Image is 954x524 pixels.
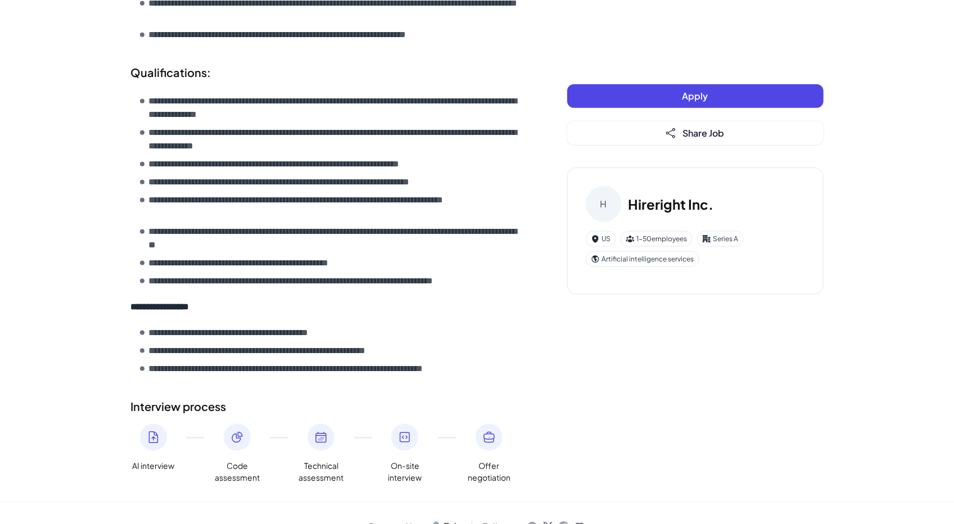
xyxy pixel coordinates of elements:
[697,231,744,247] div: Series A
[132,460,174,472] span: AI interview
[215,460,260,484] span: Code assessment
[629,194,714,214] h3: Hireright Inc.
[586,231,616,247] div: US
[683,127,725,139] span: Share Job
[567,121,824,145] button: Share Job
[382,460,427,484] span: On-site interview
[586,186,622,222] div: H
[621,231,693,247] div: 1-50 employees
[131,398,522,415] h2: Interview process
[467,460,512,484] span: Offer negotiation
[131,64,522,81] div: Qualifications:
[567,84,824,108] button: Apply
[299,460,343,484] span: Technical assessment
[586,251,699,267] div: Artificial intelligence services
[682,90,708,102] span: Apply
